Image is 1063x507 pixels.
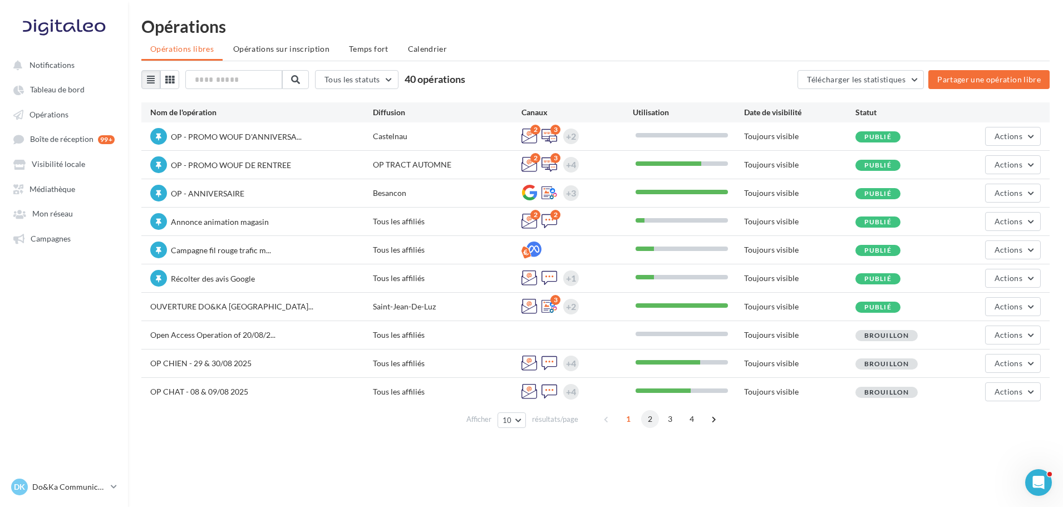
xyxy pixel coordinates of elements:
div: +4 [566,157,576,173]
span: Actions [995,330,1022,339]
a: Médiathèque [7,179,121,199]
button: Télécharger les statistiques [798,70,924,89]
div: Tous les affiliés [373,244,521,255]
span: Publié [864,274,892,283]
span: Publié [864,161,892,169]
span: Publié [864,303,892,311]
span: Afficher [466,414,491,425]
span: Actions [995,160,1022,169]
span: Brouillon [864,388,909,396]
button: Notifications [7,55,117,75]
span: Actions [995,216,1022,226]
span: Opérations sur inscription [233,44,329,53]
div: 3 [550,153,560,163]
div: +2 [566,129,576,144]
div: Tous les affiliés [373,358,521,369]
span: résultats/page [532,414,578,425]
span: 40 opérations [405,73,465,85]
button: Actions [985,354,1041,373]
div: +1 [566,270,576,286]
span: Actions [995,358,1022,368]
span: Temps fort [349,44,388,53]
span: Récolter des avis Google [171,274,255,283]
div: +2 [566,299,576,314]
span: Annonce animation magasin [171,217,269,227]
div: 99+ [98,135,115,144]
span: OP - PROMO WOUF D'ANNIVERSA... [171,132,302,141]
div: Toujours visible [744,216,855,227]
span: Médiathèque [29,184,75,194]
p: Do&Ka Communication [32,481,106,493]
a: Boîte de réception 99+ [7,129,121,149]
div: Toujours visible [744,244,855,255]
button: Actions [985,269,1041,288]
iframe: Intercom live chat [1025,469,1052,496]
div: Tous les affiliés [373,386,521,397]
div: 2 [530,153,540,163]
div: Toujours visible [744,131,855,142]
div: Toujours visible [744,159,855,170]
span: Actions [995,302,1022,311]
span: Boîte de réception [30,135,93,144]
div: Toujours visible [744,273,855,284]
button: Actions [985,297,1041,316]
button: Actions [985,212,1041,231]
span: Actions [995,131,1022,141]
span: Campagne fil rouge trafic m... [171,245,271,255]
div: 2 [530,125,540,135]
div: Toujours visible [744,358,855,369]
div: Tous les affiliés [373,216,521,227]
span: Brouillon [864,331,909,339]
button: Actions [985,155,1041,174]
span: 2 [641,410,659,428]
span: Actions [995,188,1022,198]
span: Tableau de bord [30,85,85,95]
button: Partager une opération libre [928,70,1050,89]
div: Canaux [521,107,633,118]
div: Saint-Jean-De-Luz [373,301,521,312]
div: Opérations [141,18,1050,35]
span: Télécharger les statistiques [807,75,905,84]
button: Actions [985,127,1041,146]
a: Campagnes [7,228,121,248]
div: 2 [530,210,540,220]
div: Tous les affiliés [373,329,521,341]
a: Mon réseau [7,203,121,223]
span: Actions [995,273,1022,283]
span: Publié [864,218,892,226]
div: Date de visibilité [744,107,855,118]
span: OP - ANNIVERSAIRE [171,189,244,198]
span: Open Access Operation of 20/08/2... [150,330,275,339]
span: 3 [661,410,679,428]
button: Actions [985,240,1041,259]
div: Toujours visible [744,301,855,312]
div: Diffusion [373,107,521,118]
button: Tous les statuts [315,70,398,89]
div: Statut [855,107,967,118]
span: DK [14,481,25,493]
span: OUVERTURE DO&KA [GEOGRAPHIC_DATA]... [150,302,313,311]
span: 10 [503,416,512,425]
span: Calendrier [408,44,447,53]
span: Publié [864,246,892,254]
div: 3 [550,295,560,305]
button: 10 [498,412,526,428]
div: Tous les affiliés [373,273,521,284]
button: Actions [985,326,1041,344]
span: Brouillon [864,360,909,368]
span: OP - PROMO WOUF DE RENTREE [171,160,291,170]
a: Opérations [7,104,121,124]
div: OP TRACT AUTOMNE [373,159,521,170]
span: Actions [995,387,1022,396]
a: Tableau de bord [7,79,121,99]
div: Toujours visible [744,386,855,397]
span: Mon réseau [32,209,73,219]
div: 2 [550,210,560,220]
div: Toujours visible [744,329,855,341]
div: Toujours visible [744,188,855,199]
span: Publié [864,132,892,141]
div: Castelnau [373,131,521,142]
span: OP CHAT - 08 & 09/08 2025 [150,387,248,396]
span: Campagnes [31,234,71,243]
div: Utilisation [633,107,744,118]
